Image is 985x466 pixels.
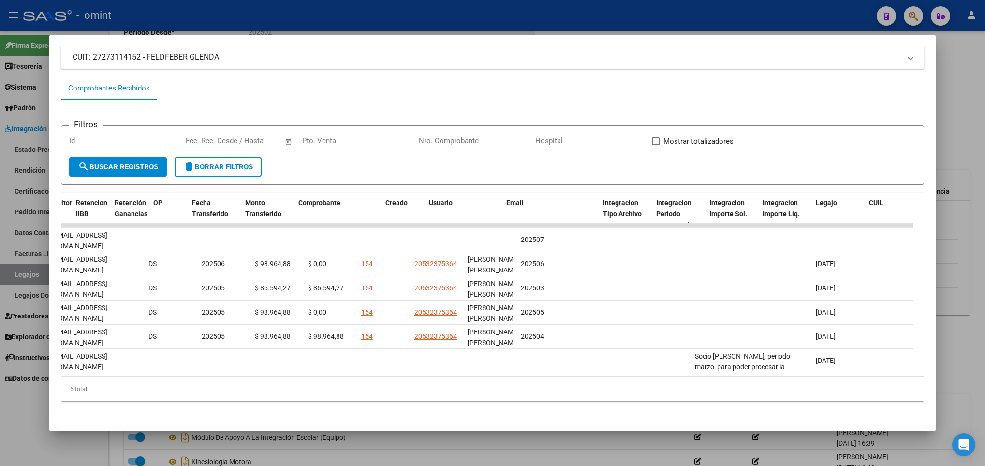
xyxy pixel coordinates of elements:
[706,193,759,235] datatable-header-cell: Integracion Importe Sol.
[521,284,544,292] span: 202503
[425,193,502,235] datatable-header-cell: Usuario
[76,199,107,218] span: Retencion IIBB
[502,193,599,235] datatable-header-cell: Email
[414,332,457,340] span: 20532375364
[148,284,157,292] span: DS
[816,284,836,292] span: [DATE]
[361,283,373,294] div: 154
[414,284,457,292] span: 20532375364
[695,352,803,415] span: Socio [PERSON_NAME], periodo marzo: para poder procesar la facturación, la misma debe tener fecha...
[308,260,326,268] span: $ 0,00
[361,307,373,318] div: 154
[429,199,453,207] span: Usuario
[521,260,544,268] span: 202506
[652,193,706,235] datatable-header-cell: Integracion Periodo Presentacion
[308,308,326,316] span: $ 0,00
[382,193,425,235] datatable-header-cell: Creado
[361,331,373,342] div: 154
[816,357,836,364] span: [DATE]
[952,433,975,456] div: Open Intercom Messenger
[186,136,217,145] input: Start date
[73,51,901,63] mat-panel-title: CUIT: 27273114152 - FELDFEBER GLENDA
[153,199,162,207] span: OP
[521,236,544,243] span: 202507
[385,199,408,207] span: Creado
[111,193,149,235] datatable-header-cell: Retención Ganancias
[816,332,836,340] span: [DATE]
[255,332,291,340] span: $ 98.964,88
[202,284,225,292] span: 202505
[52,231,107,250] span: [EMAIL_ADDRESS][DOMAIN_NAME]
[816,308,836,316] span: [DATE]
[115,199,147,218] span: Retención Ganancias
[468,256,519,274] span: [PERSON_NAME] [PERSON_NAME]
[183,163,253,171] span: Borrar Filtros
[468,304,519,323] span: [PERSON_NAME] [PERSON_NAME]
[202,308,225,316] span: 202505
[68,83,150,94] div: Comprobantes Recibidos
[69,118,103,131] h3: Filtros
[414,308,457,316] span: 20532375364
[49,199,78,207] span: Auditoria
[241,193,294,235] datatable-header-cell: Monto Transferido
[414,260,457,268] span: 20532375364
[521,332,544,340] span: 202504
[709,199,747,218] span: Integracion Importe Sol.
[763,199,800,218] span: Integracion Importe Liq.
[255,308,291,316] span: $ 98.964,88
[52,304,107,323] span: [EMAIL_ADDRESS][DOMAIN_NAME]
[78,163,158,171] span: Buscar Registros
[521,308,544,316] span: 202505
[865,193,918,235] datatable-header-cell: CUIL
[283,136,294,147] button: Open calendar
[255,260,291,268] span: $ 98.964,88
[52,256,107,274] span: [EMAIL_ADDRESS][DOMAIN_NAME]
[175,157,262,177] button: Borrar Filtros
[468,280,519,299] span: [PERSON_NAME] [PERSON_NAME]
[255,284,291,292] span: $ 86.594,27
[52,352,107,371] span: [EMAIL_ADDRESS][DOMAIN_NAME]
[202,332,225,340] span: 202505
[245,199,281,218] span: Monto Transferido
[149,193,188,235] datatable-header-cell: OP
[663,135,734,147] span: Mostrar totalizadores
[192,199,228,218] span: Fecha Transferido
[69,157,167,177] button: Buscar Registros
[468,328,519,347] span: [PERSON_NAME] [PERSON_NAME]
[148,260,157,268] span: DS
[816,199,837,207] span: Legajo
[308,332,344,340] span: $ 98.964,88
[759,193,812,235] datatable-header-cell: Integracion Importe Liq.
[148,332,157,340] span: DS
[869,199,883,207] span: CUIL
[506,199,524,207] span: Email
[656,199,697,229] span: Integracion Periodo Presentacion
[78,161,89,172] mat-icon: search
[72,193,111,235] datatable-header-cell: Retencion IIBB
[603,199,642,218] span: Integracion Tipo Archivo
[202,260,225,268] span: 202506
[188,193,241,235] datatable-header-cell: Fecha Transferido
[61,45,924,69] mat-expansion-panel-header: CUIT: 27273114152 - FELDFEBER GLENDA
[294,193,382,235] datatable-header-cell: Comprobante
[226,136,273,145] input: End date
[148,308,157,316] span: DS
[298,199,340,207] span: Comprobante
[816,260,836,268] span: [DATE]
[599,193,652,235] datatable-header-cell: Integracion Tipo Archivo
[812,193,865,235] datatable-header-cell: Legajo
[183,161,195,172] mat-icon: delete
[52,280,107,299] span: [EMAIL_ADDRESS][DOMAIN_NAME]
[361,258,373,270] div: 154
[61,377,924,401] div: 6 total
[52,328,107,347] span: [EMAIL_ADDRESS][DOMAIN_NAME]
[308,284,344,292] span: $ 86.594,27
